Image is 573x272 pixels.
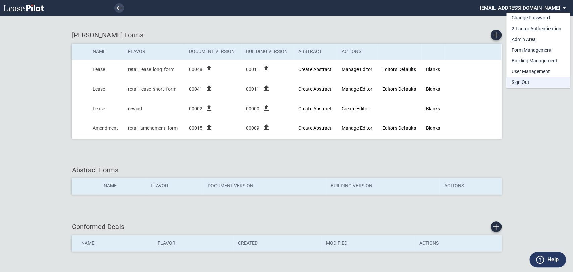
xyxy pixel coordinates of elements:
[512,25,561,32] div: 2-Factor Authentication
[512,15,550,21] div: Change Password
[547,255,558,264] label: Help
[529,252,566,267] button: Help
[512,47,552,54] div: Form Management
[512,36,536,43] div: Admin Area
[512,58,557,64] div: Building Management
[512,79,529,86] div: Sign Out
[512,68,550,75] div: User Management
